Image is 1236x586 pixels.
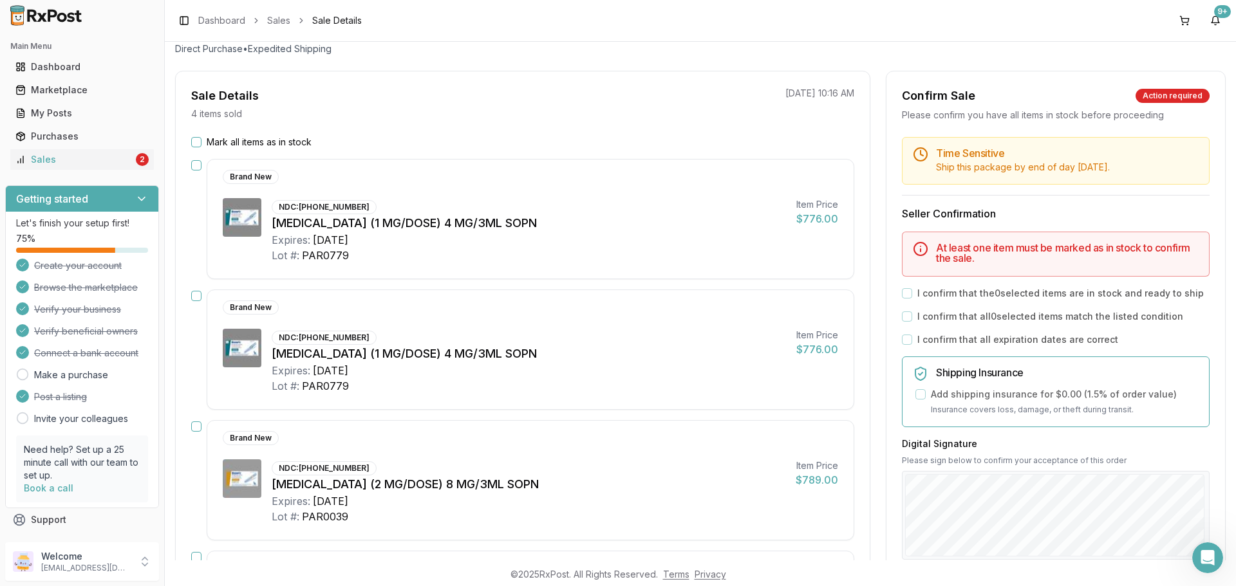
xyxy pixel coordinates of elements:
div: 2 [136,153,149,166]
button: Dashboard [5,57,159,77]
p: [DATE] 10:16 AM [785,87,854,100]
a: Invite your colleagues [34,412,128,425]
div: PAR0779 [302,378,349,394]
a: Book a call [24,482,73,493]
span: Create your account [34,259,122,272]
div: 9+ [1214,5,1231,18]
div: Action required [1136,89,1210,103]
p: 4 items sold [191,107,242,120]
div: Dashboard [15,60,149,73]
p: Welcome [41,550,131,563]
p: Please sign below to confirm your acceptance of this order [902,455,1210,466]
span: Browse the marketplace [34,281,138,294]
h2: Main Menu [10,41,154,51]
button: 9+ [1205,10,1226,31]
span: Feedback [31,536,75,549]
a: Terms [663,569,689,580]
div: Brand New [223,300,279,315]
h5: At least one item must be marked as in stock to confirm the sale. [936,243,1199,263]
img: User avatar [13,551,33,572]
label: Mark all items as in stock [207,136,312,149]
div: Sales [15,153,133,166]
div: Marketplace [15,84,149,96]
span: Verify your business [34,303,121,316]
div: [DATE] [313,493,348,509]
img: RxPost Logo [5,5,88,26]
span: Verify beneficial owners [34,325,138,338]
a: Dashboard [198,14,245,27]
button: My Posts [5,103,159,124]
button: Sales2 [5,149,159,170]
a: Marketplace [10,78,154,102]
div: Brand New [223,431,279,445]
span: Sale Details [312,14,362,27]
div: $789.00 [796,472,838,488]
div: Item Price [796,329,838,342]
div: [DATE] [313,363,348,378]
div: [DATE] [313,232,348,248]
div: [MEDICAL_DATA] (1 MG/DOSE) 4 MG/3ML SOPN [272,214,786,232]
div: $776.00 [796,211,838,226]
p: [EMAIL_ADDRESS][DOMAIN_NAME] [41,563,131,573]
div: Lot #: [272,248,299,263]
div: PAR0039 [302,509,348,524]
p: Let's finish your setup first! [16,217,148,230]
label: I confirm that the 0 selected items are in stock and ready to ship [917,287,1204,300]
div: My Posts [15,107,149,120]
div: [MEDICAL_DATA] (2 MG/DOSE) 8 MG/3ML SOPN [272,475,785,493]
div: Expires: [272,232,310,248]
div: NDC: [PHONE_NUMBER] [272,200,377,214]
a: My Posts [10,102,154,125]
div: PAR0779 [302,248,349,263]
p: Direct Purchase • Expedited Shipping [175,42,1226,55]
img: Ozempic (1 MG/DOSE) 4 MG/3ML SOPN [223,329,261,367]
span: 75 % [16,232,35,245]
div: Expires: [272,363,310,378]
a: Purchases [10,125,154,148]
div: NDC: [PHONE_NUMBER] [272,331,377,345]
button: Support [5,508,159,531]
div: Sale Details [191,87,259,105]
iframe: Intercom live chat [1192,542,1223,573]
span: Ship this package by end of day [DATE] . [936,161,1110,172]
h5: Time Sensitive [936,148,1199,158]
label: Add shipping insurance for $0.00 ( 1.5 % of order value) [931,388,1177,401]
p: Need help? Set up a 25 minute call with our team to set up. [24,443,140,482]
span: Connect a bank account [34,347,138,360]
div: Please confirm you have all items in stock before proceeding [902,109,1210,122]
div: Purchases [15,130,149,143]
div: Confirm Sale [902,87,975,105]
button: Feedback [5,531,159,554]
img: Ozempic (1 MG/DOSE) 4 MG/3ML SOPN [223,198,261,237]
div: $776.00 [796,342,838,357]
div: [MEDICAL_DATA] (1 MG/DOSE) 4 MG/3ML SOPN [272,345,786,363]
h3: Getting started [16,191,88,206]
a: Sales2 [10,148,154,171]
div: Item Price [796,459,838,472]
a: Sales [267,14,290,27]
a: Privacy [695,569,726,580]
a: Dashboard [10,55,154,78]
p: Insurance covers loss, damage, or theft during transit. [931,403,1199,416]
div: NDC: [PHONE_NUMBER] [272,461,377,475]
label: I confirm that all expiration dates are correct [917,333,1118,346]
span: Post a listing [34,390,87,403]
h5: Shipping Insurance [936,367,1199,378]
div: Brand New [223,170,279,184]
button: Marketplace [5,80,159,100]
img: Ozempic (2 MG/DOSE) 8 MG/3ML SOPN [223,459,261,498]
h3: Digital Signature [902,437,1210,450]
div: Lot #: [272,378,299,394]
nav: breadcrumb [198,14,362,27]
a: Make a purchase [34,369,108,381]
div: Lot #: [272,509,299,524]
h3: Seller Confirmation [902,206,1210,221]
div: Expires: [272,493,310,509]
button: Purchases [5,126,159,147]
label: I confirm that all 0 selected items match the listed condition [917,310,1183,323]
div: Item Price [796,198,838,211]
